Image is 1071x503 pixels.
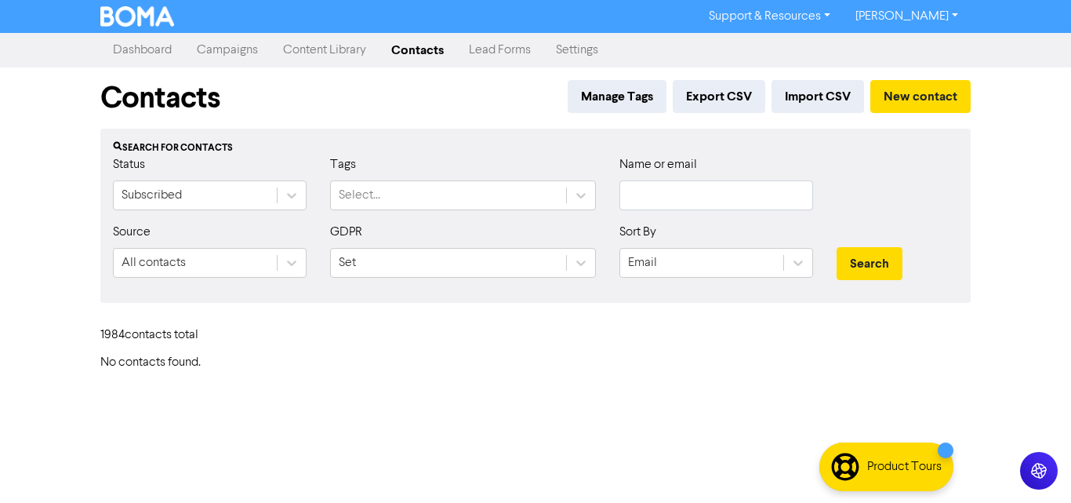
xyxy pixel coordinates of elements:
[270,35,379,66] a: Content Library
[184,35,270,66] a: Campaigns
[628,253,657,272] div: Email
[339,253,356,272] div: Set
[837,247,902,280] button: Search
[113,223,151,242] label: Source
[330,155,356,174] label: Tags
[696,4,843,29] a: Support & Resources
[843,4,971,29] a: [PERSON_NAME]
[543,35,611,66] a: Settings
[100,35,184,66] a: Dashboard
[122,253,186,272] div: All contacts
[339,186,380,205] div: Select...
[379,35,456,66] a: Contacts
[619,223,656,242] label: Sort By
[870,80,971,113] button: New contact
[113,155,145,174] label: Status
[456,35,543,66] a: Lead Forms
[100,355,971,370] h6: No contacts found.
[568,80,666,113] button: Manage Tags
[100,80,220,116] h1: Contacts
[673,80,765,113] button: Export CSV
[100,328,226,343] h6: 1984 contact s total
[993,428,1071,503] iframe: Chat Widget
[100,6,174,27] img: BOMA Logo
[330,223,362,242] label: GDPR
[619,155,697,174] label: Name or email
[771,80,864,113] button: Import CSV
[122,186,182,205] div: Subscribed
[113,141,958,155] div: Search for contacts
